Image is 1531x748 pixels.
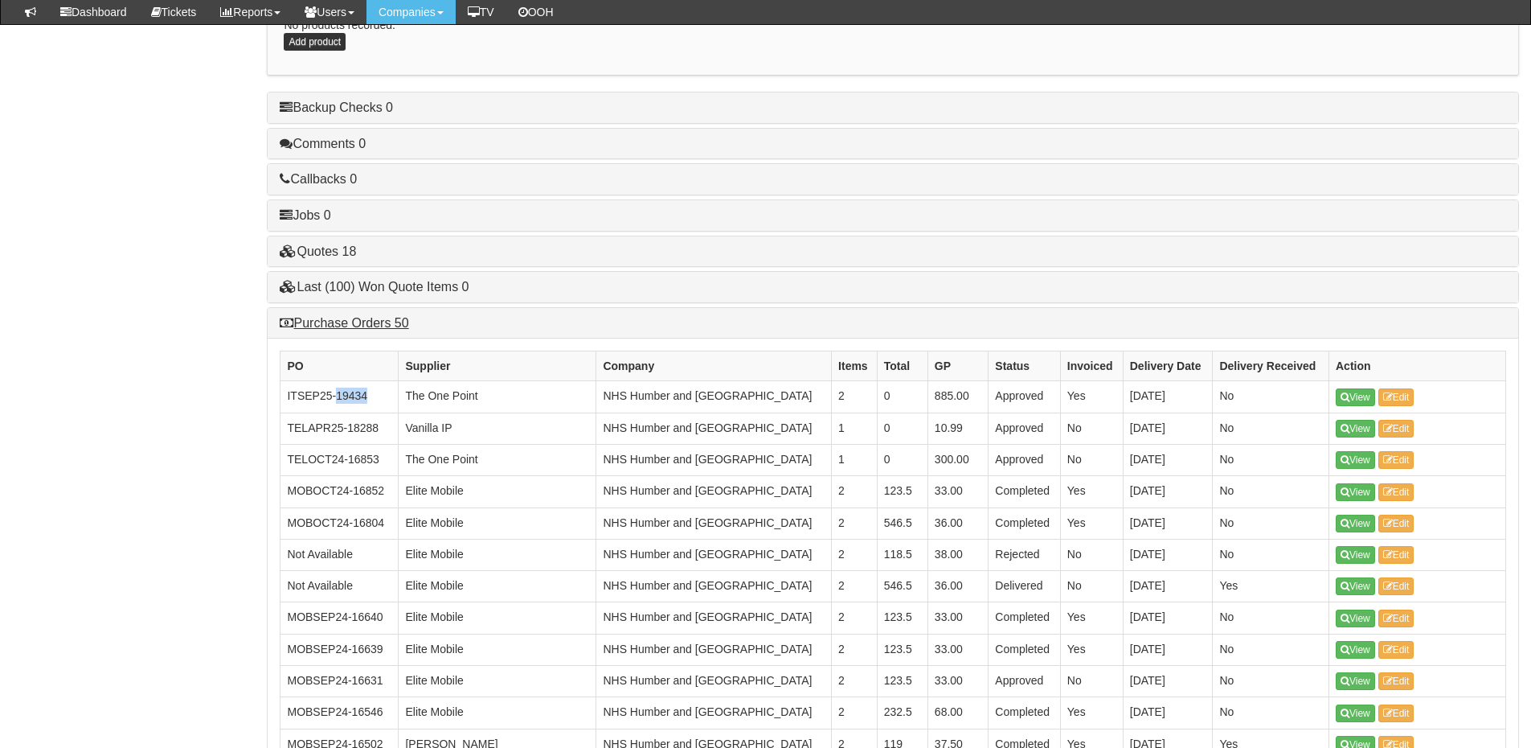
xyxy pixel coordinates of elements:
[280,172,357,186] a: Callbacks 0
[1123,413,1213,444] td: [DATE]
[989,476,1060,508] td: Completed
[1336,388,1375,406] a: View
[877,666,927,697] td: 123.5
[1378,420,1414,438] a: Edit
[280,381,399,413] td: ITSEP25-19434
[1060,508,1123,539] td: Yes
[1378,515,1414,532] a: Edit
[280,634,399,665] td: MOBSEP24-16639
[927,697,989,729] td: 68.00
[1213,508,1329,539] td: No
[1378,672,1414,690] a: Edit
[1213,571,1329,602] td: Yes
[284,33,346,51] a: Add product
[280,351,399,381] th: PO
[1336,420,1375,438] a: View
[399,666,596,697] td: Elite Mobile
[832,444,878,475] td: 1
[877,351,927,381] th: Total
[1123,444,1213,475] td: [DATE]
[927,539,989,570] td: 38.00
[1060,539,1123,570] td: No
[596,697,832,729] td: NHS Humber and [GEOGRAPHIC_DATA]
[1123,697,1213,729] td: [DATE]
[989,508,1060,539] td: Completed
[1060,476,1123,508] td: Yes
[927,666,989,697] td: 33.00
[1123,381,1213,413] td: [DATE]
[1336,672,1375,690] a: View
[280,476,399,508] td: MOBOCT24-16852
[989,602,1060,634] td: Completed
[280,666,399,697] td: MOBSEP24-16631
[877,444,927,475] td: 0
[280,245,356,258] a: Quotes 18
[927,571,989,602] td: 36.00
[1060,444,1123,475] td: No
[1378,451,1414,469] a: Edit
[596,602,832,634] td: NHS Humber and [GEOGRAPHIC_DATA]
[399,634,596,665] td: Elite Mobile
[399,476,596,508] td: Elite Mobile
[832,476,878,508] td: 2
[832,413,878,444] td: 1
[1060,666,1123,697] td: No
[1213,413,1329,444] td: No
[399,508,596,539] td: Elite Mobile
[1060,571,1123,602] td: No
[1213,381,1329,413] td: No
[1378,610,1414,627] a: Edit
[1378,483,1414,501] a: Edit
[927,602,989,634] td: 33.00
[1060,413,1123,444] td: No
[989,634,1060,665] td: Completed
[832,602,878,634] td: 2
[596,508,832,539] td: NHS Humber and [GEOGRAPHIC_DATA]
[1378,388,1414,406] a: Edit
[1336,546,1375,564] a: View
[399,413,596,444] td: Vanilla IP
[280,208,330,222] a: Jobs 0
[280,413,399,444] td: TELAPR25-18288
[1060,697,1123,729] td: Yes
[1060,602,1123,634] td: Yes
[1123,476,1213,508] td: [DATE]
[399,539,596,570] td: Elite Mobile
[832,539,878,570] td: 2
[877,508,927,539] td: 546.5
[1213,476,1329,508] td: No
[399,351,596,381] th: Supplier
[832,571,878,602] td: 2
[596,666,832,697] td: NHS Humber and [GEOGRAPHIC_DATA]
[1123,602,1213,634] td: [DATE]
[280,137,366,150] a: Comments 0
[1328,351,1505,381] th: Action
[1336,483,1375,501] a: View
[1123,508,1213,539] td: [DATE]
[1123,634,1213,665] td: [DATE]
[1336,451,1375,469] a: View
[399,444,596,475] td: The One Point
[989,697,1060,729] td: Completed
[280,602,399,634] td: MOBSEP24-16640
[1060,634,1123,665] td: Yes
[927,508,989,539] td: 36.00
[399,381,596,413] td: The One Point
[267,1,1519,76] div: No products recorded.
[1213,666,1329,697] td: No
[989,444,1060,475] td: Approved
[280,280,469,294] a: Last (100) Won Quote Items 0
[1213,351,1329,381] th: Delivery Received
[989,381,1060,413] td: Approved
[927,413,989,444] td: 10.99
[280,101,393,114] a: Backup Checks 0
[1336,515,1375,532] a: View
[1213,634,1329,665] td: No
[1060,381,1123,413] td: Yes
[832,697,878,729] td: 2
[1336,610,1375,627] a: View
[280,316,408,330] a: Purchase Orders 50
[1378,577,1414,595] a: Edit
[596,571,832,602] td: NHS Humber and [GEOGRAPHIC_DATA]
[877,697,927,729] td: 232.5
